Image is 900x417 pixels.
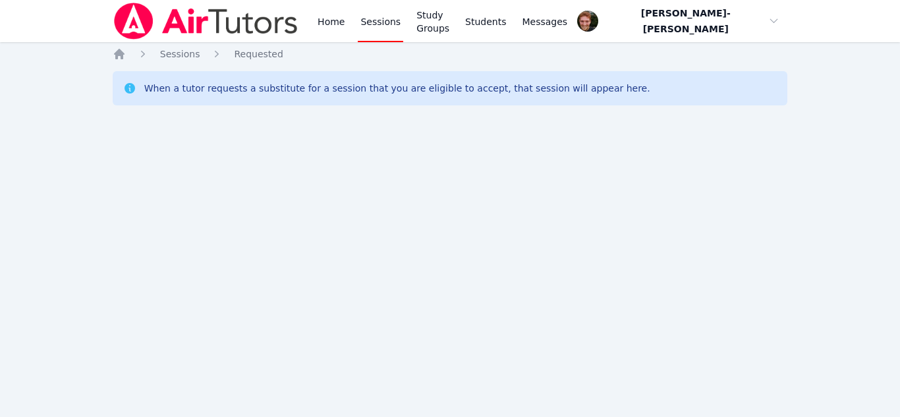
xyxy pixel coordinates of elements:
[160,47,200,61] a: Sessions
[234,47,283,61] a: Requested
[234,49,283,59] span: Requested
[160,49,200,59] span: Sessions
[113,3,299,40] img: Air Tutors
[522,15,568,28] span: Messages
[144,82,650,95] div: When a tutor requests a substitute for a session that you are eligible to accept, that session wi...
[113,47,788,61] nav: Breadcrumb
